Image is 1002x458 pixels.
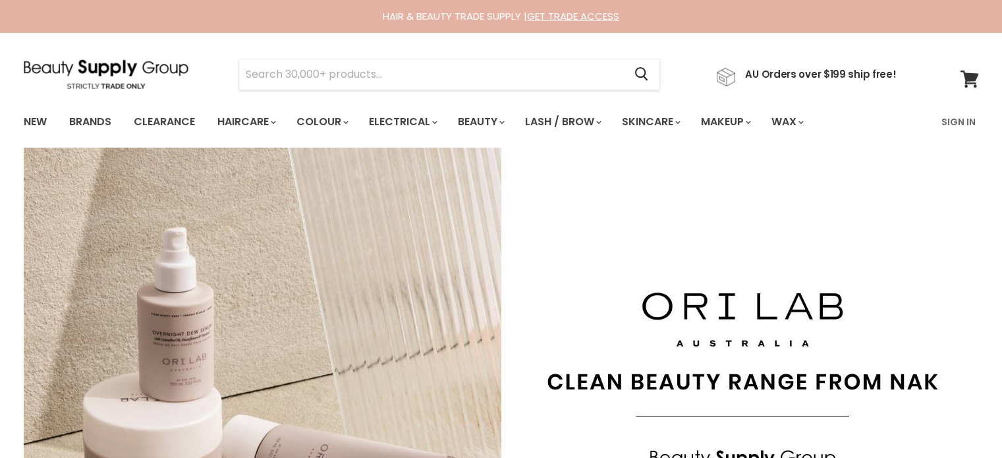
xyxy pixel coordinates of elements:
a: GET TRADE ACCESS [527,9,619,23]
a: Skincare [612,108,688,136]
a: Clearance [124,108,205,136]
a: Haircare [208,108,284,136]
nav: Main [7,103,995,141]
a: Colour [287,108,356,136]
iframe: Gorgias live chat messenger [936,396,989,445]
ul: Main menu [14,103,874,141]
input: Search [239,59,625,90]
a: Makeup [691,108,759,136]
button: Search [625,59,659,90]
a: New [14,108,57,136]
a: Beauty [448,108,513,136]
a: Electrical [359,108,445,136]
form: Product [238,59,660,90]
a: Lash / Brow [515,108,609,136]
div: HAIR & BEAUTY TRADE SUPPLY | [7,10,995,23]
a: Brands [59,108,121,136]
a: Sign In [933,108,984,136]
a: Wax [762,108,812,136]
